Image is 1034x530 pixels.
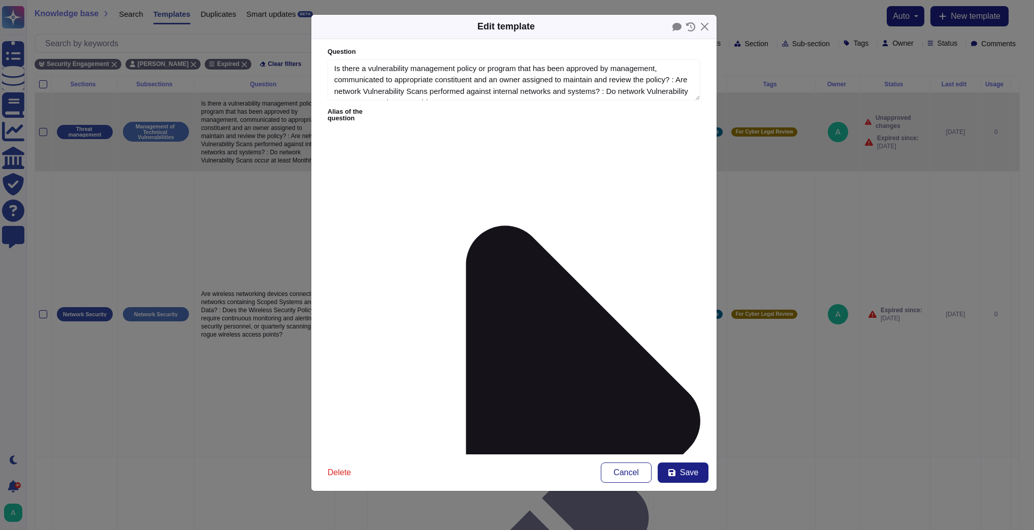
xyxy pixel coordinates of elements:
button: Cancel [601,462,652,483]
div: Edit template [477,20,535,34]
span: Delete [328,469,351,477]
span: Cancel [613,469,639,477]
button: Delete [319,462,359,483]
textarea: Is there a vulnerability management policy or program that has been approved by management, commu... [328,59,700,101]
span: Save [680,469,698,477]
label: Question [328,49,700,55]
button: Close [697,19,713,35]
button: Save [658,462,708,483]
